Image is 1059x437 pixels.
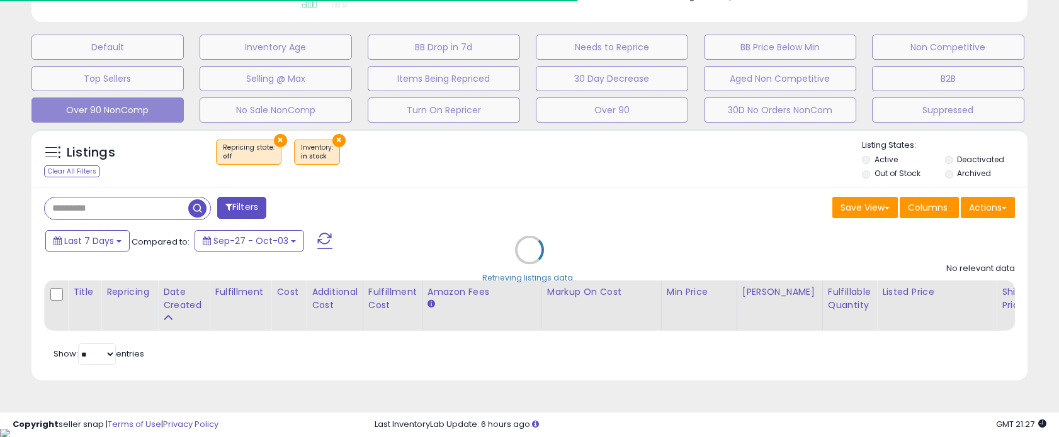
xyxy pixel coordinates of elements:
[31,35,184,60] button: Default
[872,97,1024,123] button: Suppressed
[368,97,520,123] button: Turn On Repricer
[872,66,1024,91] button: B2B
[108,418,161,430] a: Terms of Use
[31,66,184,91] button: Top Sellers
[704,66,856,91] button: Aged Non Competitive
[872,35,1024,60] button: Non Competitive
[368,35,520,60] button: BB Drop in 7d
[200,66,352,91] button: Selling @ Max
[536,35,688,60] button: Needs to Reprice
[536,66,688,91] button: 30 Day Decrease
[31,97,184,123] button: Over 90 NonComp
[13,419,218,431] div: seller snap | |
[200,35,352,60] button: Inventory Age
[200,97,352,123] button: No Sale NonComp
[536,97,688,123] button: Over 90
[368,66,520,91] button: Items Being Repriced
[482,272,577,283] div: Retrieving listings data..
[704,35,856,60] button: BB Price Below Min
[375,419,1046,431] div: Last InventoryLab Update: 6 hours ago.
[13,418,59,430] strong: Copyright
[996,418,1046,430] span: 2025-10-11 21:27 GMT
[163,418,218,430] a: Privacy Policy
[704,97,856,123] button: 30D No Orders NonCom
